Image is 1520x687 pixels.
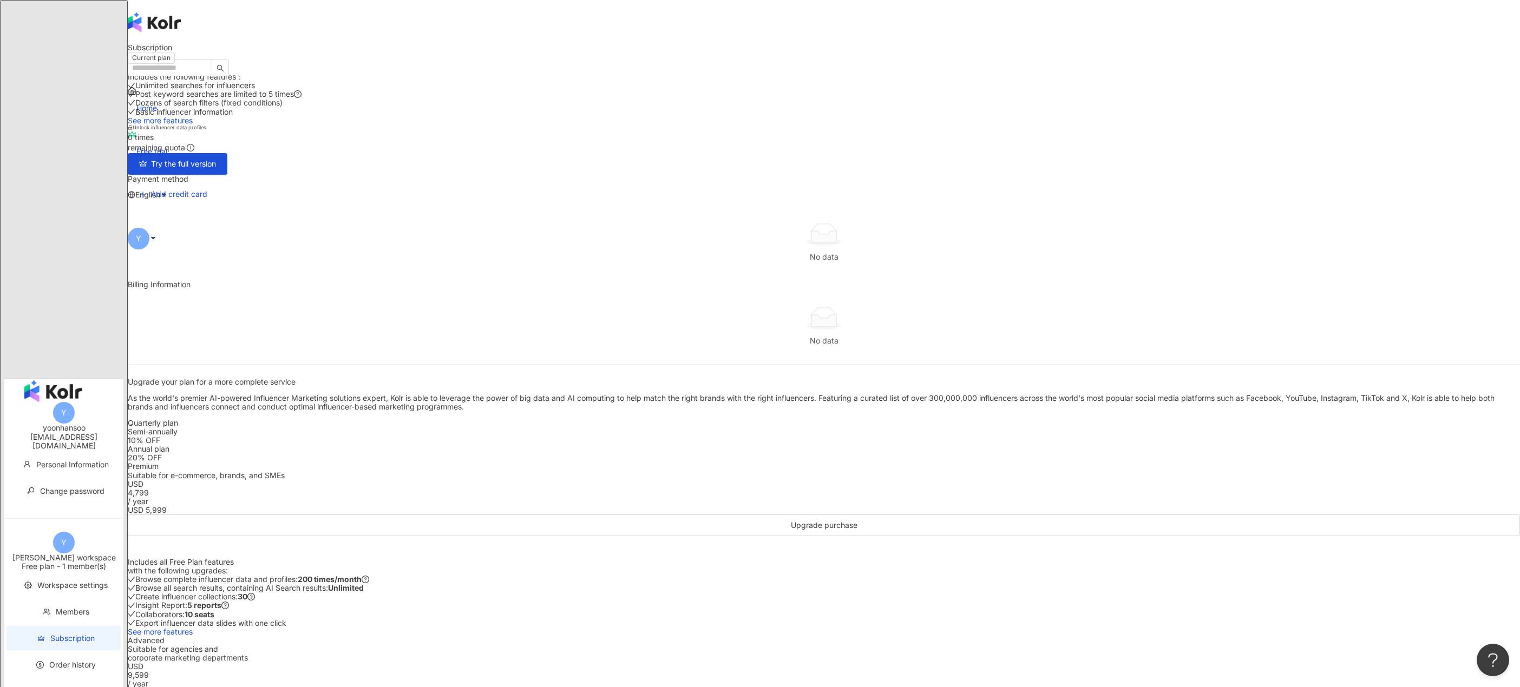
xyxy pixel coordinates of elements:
[128,644,248,662] span: Suitable for agencies and corporate marketing departments
[128,64,1520,72] div: Free plan
[135,89,294,98] span: Post keyword searches are limited to 5 times
[128,378,1520,386] p: Upgrade your plan for a more complete service
[294,90,302,98] span: question-circle
[247,593,255,600] span: question-circle
[61,537,67,549] span: Y
[4,424,123,432] div: yoonhansoo
[128,488,1520,497] div: 4,799
[185,142,196,153] span: info-circle
[24,380,82,402] img: logo
[40,486,104,496] span: Change password
[128,558,1520,575] div: Includes all Free Plan features with the following upgrades:
[128,108,135,115] span: check
[36,460,109,469] span: Personal Information
[61,407,67,419] span: Y
[128,506,1520,514] div: USD 5,999
[139,191,147,199] span: plus
[128,584,135,592] span: check
[298,574,362,584] strong: 200 times/month
[128,627,193,636] a: See more features
[49,660,96,669] span: Order history
[36,661,44,669] span: dollar
[128,153,227,175] button: Try the full version
[135,574,362,584] span: Browse complete influencer data and profiles:
[132,335,1516,347] div: No data
[135,98,283,107] span: Dozens of search filters (fixed conditions)
[128,436,1520,445] div: 10% OFF
[135,592,247,601] span: Create influencer collections:
[362,576,369,583] span: question-circle
[217,64,224,72] span: search
[238,592,247,601] strong: 30
[221,602,229,609] span: question-circle
[187,600,221,610] strong: 5 reports
[128,453,1520,462] div: 20% OFF
[128,125,133,130] span: unlock
[809,543,840,551] span: Free trial
[128,52,175,64] span: Current plan
[128,99,135,107] span: check
[128,497,1520,506] div: / year
[128,12,181,32] img: logo
[128,593,135,600] span: check
[128,82,135,89] span: check
[56,607,89,616] span: Members
[135,610,214,619] span: Collaborators:
[128,394,1520,411] p: As the world's premier AI-powered Influencer Marketing solutions expert, Kolr is able to leverage...
[50,633,95,643] span: Subscription
[128,90,135,98] span: check
[135,618,286,627] span: Export influencer data slides with one click
[128,610,135,618] span: check
[135,81,255,90] span: Unlimited searches for influencers
[328,583,364,592] strong: Unlimited
[27,487,35,494] span: key
[128,43,1520,52] div: Subscription
[128,133,1520,142] div: 0 times
[136,233,141,245] span: Y
[128,183,219,205] button: plusAdd credit card
[128,636,1520,645] div: Advanced
[128,602,135,609] span: check
[23,460,31,468] span: user
[128,480,1520,488] div: USD
[135,583,364,592] span: Browse all search results, containing AI Search results:
[135,600,221,610] span: Insight Report:
[128,662,1520,671] div: USD
[4,553,123,562] div: [PERSON_NAME] workspace
[128,462,1520,471] div: Premium
[128,445,1520,462] div: Annual plan
[185,610,214,619] strong: 10 seats
[128,419,1520,427] div: Quarterly plan
[791,521,857,530] span: Upgrade purchase
[128,72,1520,81] div: Includes the following features ：
[1477,644,1509,676] iframe: Help Scout Beacon - Open
[37,580,108,590] span: Workspace settings
[128,514,1520,536] button: Upgrade purchase
[128,536,1520,558] button: Free trial
[151,160,216,168] span: Try the full version
[128,116,193,125] a: See more features
[128,576,135,583] span: check
[151,190,207,199] span: Add credit card
[128,671,1520,679] div: 9,599
[128,471,285,480] span: Suitable for e-commerce, brands, and SMEs
[128,175,1520,183] div: Payment method
[128,280,1520,289] div: Billing Information
[128,619,135,626] span: check
[132,251,1516,263] div: No data
[135,107,233,116] span: Basic influencer information
[128,427,1520,445] div: Semi-annually
[128,125,1520,131] h6: Unlock influencer data profiles
[4,562,123,571] div: Free plan - 1 member(s)
[4,433,123,450] div: [EMAIL_ADDRESS][DOMAIN_NAME]
[128,133,1520,153] div: remaining quota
